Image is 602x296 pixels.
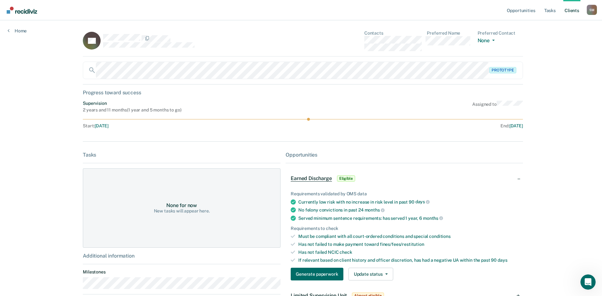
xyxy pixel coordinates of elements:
dt: Preferred Contact [478,30,523,36]
div: Earned DischargeEligible [286,168,523,189]
a: Navigate to form link [291,268,346,280]
div: S M [587,5,597,15]
div: Requirements to check [291,226,518,231]
div: Assigned to [472,101,523,113]
span: months [365,207,385,212]
dt: Preferred Name [427,30,472,36]
dt: Milestones [83,269,281,275]
span: check [340,250,352,255]
dt: Contacts [364,30,422,36]
span: [DATE] [509,123,523,128]
div: Progress toward success [83,90,523,96]
span: days [498,258,507,263]
div: Has not failed to make payment toward [298,242,518,247]
span: fines/fees/restitution [380,242,424,247]
div: Supervision [83,101,181,106]
div: No felony convictions in past 24 [298,207,518,213]
span: days [415,199,430,204]
button: Generate paperwork [291,268,343,280]
div: Requirements validated by OMS data [291,191,518,197]
div: Must be compliant with all court-ordered conditions and special [298,234,518,239]
span: Eligible [337,175,355,182]
button: Profile dropdown button [587,5,597,15]
img: Recidiviz [7,7,37,14]
div: Currently low risk with no increase in risk level in past 90 [298,199,518,205]
div: Opportunities [286,152,523,158]
div: Start : [83,123,303,129]
a: Home [8,28,27,34]
div: Additional information [83,253,281,259]
div: Served minimum sentence requirements: has served 1 year, 6 [298,215,518,221]
div: Tasks [83,152,281,158]
div: None for now [166,202,197,208]
iframe: Intercom live chat [580,274,596,290]
span: Earned Discharge [291,175,332,182]
span: months [423,216,443,221]
span: conditions [429,234,451,239]
div: Has not failed NCIC [298,250,518,255]
div: New tasks will appear here. [154,208,210,214]
div: 2 years and 11 months ( 1 year and 5 months to go ) [83,107,181,113]
div: If relevant based on client history and officer discretion, has had a negative UA within the past 90 [298,258,518,263]
button: None [478,37,497,45]
span: [DATE] [95,123,108,128]
div: End : [306,123,523,129]
button: Update status [348,268,393,280]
